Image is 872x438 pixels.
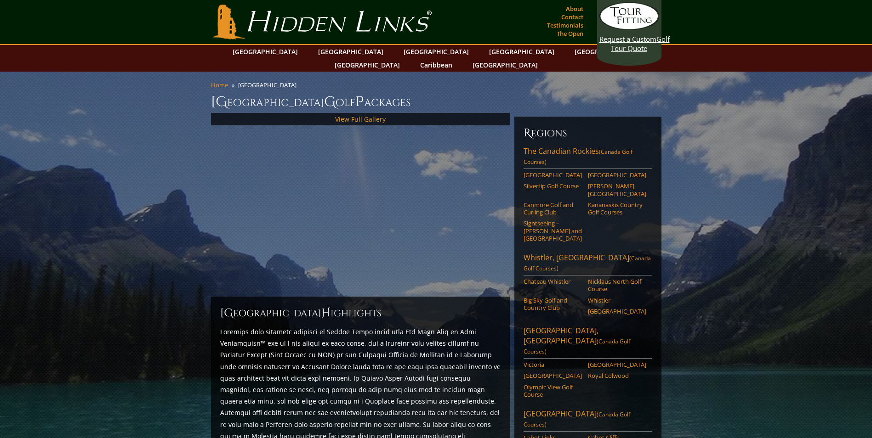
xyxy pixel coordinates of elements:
[468,58,542,72] a: [GEOGRAPHIC_DATA]
[335,115,386,124] a: View Full Gallery
[524,410,630,428] span: (Canada Golf Courses)
[524,326,652,359] a: [GEOGRAPHIC_DATA], [GEOGRAPHIC_DATA](Canada Golf Courses)
[524,253,652,275] a: Whistler, [GEOGRAPHIC_DATA](Canada Golf Courses)
[524,182,582,190] a: Silvertip Golf Course
[524,297,582,312] a: Big Sky Golf and Country Club
[524,201,582,216] a: Canmore Golf and Curling Club
[524,409,652,432] a: [GEOGRAPHIC_DATA](Canada Golf Courses)
[211,81,228,89] a: Home
[524,146,652,169] a: The Canadian Rockies(Canada Golf Courses)
[564,2,586,15] a: About
[588,201,646,216] a: Kananaskis Country Golf Courses
[588,171,646,179] a: [GEOGRAPHIC_DATA]
[588,278,646,293] a: Nicklaus North Golf Course
[524,337,630,355] span: (Canada Golf Courses)
[524,148,633,166] span: (Canada Golf Courses)
[545,19,586,32] a: Testimonials
[484,45,559,58] a: [GEOGRAPHIC_DATA]
[313,45,388,58] a: [GEOGRAPHIC_DATA]
[599,2,659,53] a: Request a CustomGolf Tour Quote
[524,372,582,379] a: [GEOGRAPHIC_DATA]
[588,372,646,379] a: Royal Colwood
[524,171,582,179] a: [GEOGRAPHIC_DATA]
[330,58,405,72] a: [GEOGRAPHIC_DATA]
[588,182,646,197] a: [PERSON_NAME][GEOGRAPHIC_DATA]
[524,383,582,399] a: Olympic View Golf Course
[599,34,656,44] span: Request a Custom
[570,45,644,58] a: [GEOGRAPHIC_DATA]
[355,93,364,111] span: P
[228,45,302,58] a: [GEOGRAPHIC_DATA]
[524,219,582,242] a: Sightseeing – [PERSON_NAME] and [GEOGRAPHIC_DATA]
[211,93,661,111] h1: [GEOGRAPHIC_DATA] olf ackages
[524,278,582,285] a: Chateau Whistler
[238,81,300,89] li: [GEOGRAPHIC_DATA]
[524,361,582,368] a: Victoria
[559,11,586,23] a: Contact
[524,126,652,140] h6: Regions
[399,45,473,58] a: [GEOGRAPHIC_DATA]
[321,306,331,320] span: H
[554,27,586,40] a: The Open
[220,306,501,320] h2: [GEOGRAPHIC_DATA] ighlights
[416,58,457,72] a: Caribbean
[588,361,646,368] a: [GEOGRAPHIC_DATA]
[588,297,646,304] a: Whistler
[588,308,646,315] a: [GEOGRAPHIC_DATA]
[324,93,336,111] span: G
